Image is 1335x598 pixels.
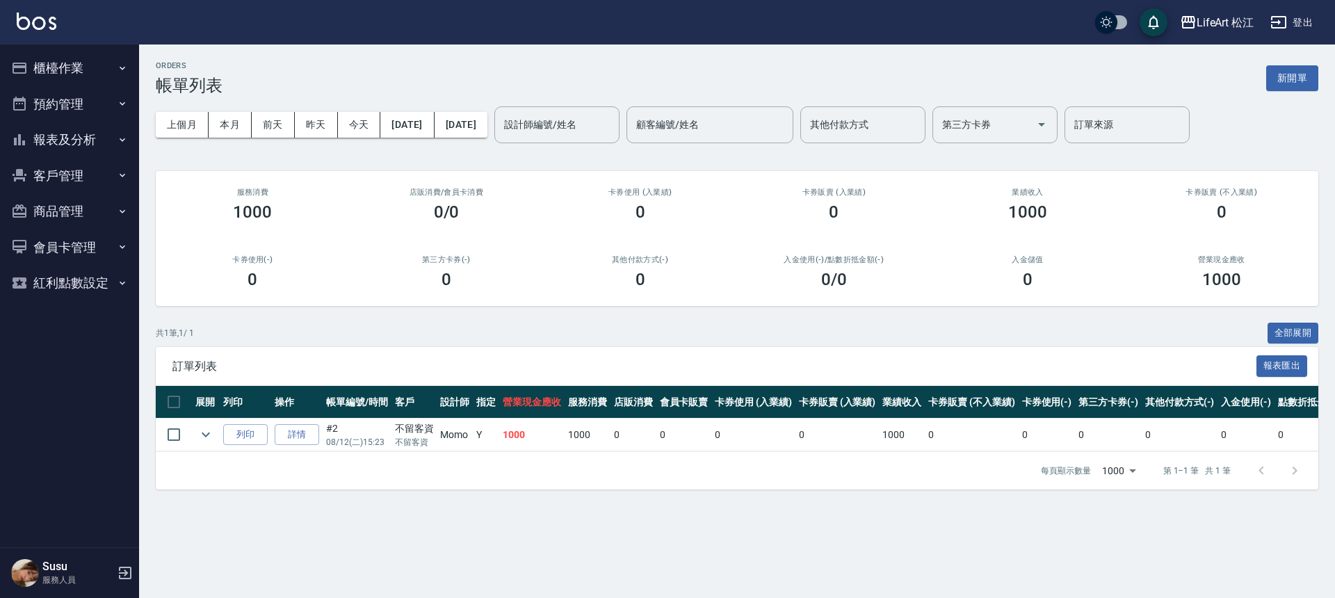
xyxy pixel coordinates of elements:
td: 0 [1217,419,1275,451]
th: 展開 [192,386,220,419]
button: 商品管理 [6,193,133,229]
h2: 卡券使用 (入業績) [560,188,720,197]
button: [DATE] [435,112,487,138]
div: 不留客資 [395,421,434,436]
th: 列印 [220,386,271,419]
td: 0 [1019,419,1076,451]
th: 帳單編號/時間 [323,386,391,419]
td: 1000 [879,419,925,451]
div: 1000 [1097,452,1141,490]
img: Logo [17,13,56,30]
h3: 0/0 [434,202,460,222]
th: 服務消費 [565,386,610,419]
h3: 0 /0 [821,270,847,289]
a: 詳情 [275,424,319,446]
th: 第三方卡券(-) [1075,386,1142,419]
h2: ORDERS [156,61,222,70]
th: 會員卡販賣 [656,386,712,419]
h2: 入金使用(-) /點數折抵金額(-) [754,255,914,264]
h2: 入金儲值 [948,255,1108,264]
button: 紅利點數設定 [6,265,133,301]
h3: 帳單列表 [156,76,222,95]
td: 0 [711,419,795,451]
h3: 0 [636,202,645,222]
button: 新開單 [1266,65,1318,91]
button: 前天 [252,112,295,138]
th: 店販消費 [610,386,656,419]
button: 列印 [223,424,268,446]
h3: 0 [442,270,451,289]
button: 上個月 [156,112,209,138]
th: 營業現金應收 [499,386,565,419]
a: 新開單 [1266,71,1318,84]
button: 客戶管理 [6,158,133,194]
button: expand row [195,424,216,445]
th: 入金使用(-) [1217,386,1275,419]
button: 昨天 [295,112,338,138]
img: Person [11,559,39,587]
button: 會員卡管理 [6,229,133,266]
td: Momo [437,419,473,451]
h3: 0 [1023,270,1033,289]
button: 今天 [338,112,381,138]
h3: 服務消費 [172,188,333,197]
h2: 其他付款方式(-) [560,255,720,264]
td: #2 [323,419,391,451]
td: 1000 [565,419,610,451]
td: 0 [795,419,880,451]
h3: 0 [1217,202,1227,222]
th: 客戶 [391,386,437,419]
button: Open [1030,113,1053,136]
h2: 卡券販賣 (不入業績) [1141,188,1302,197]
h3: 0 [636,270,645,289]
p: 服務人員 [42,574,113,586]
p: 每頁顯示數量 [1041,464,1091,477]
h3: 0 [829,202,839,222]
th: 卡券使用 (入業績) [711,386,795,419]
p: 不留客資 [395,436,434,448]
p: 第 1–1 筆 共 1 筆 [1163,464,1231,477]
p: 08/12 (二) 15:23 [326,436,388,448]
th: 卡券販賣 (入業績) [795,386,880,419]
h2: 卡券使用(-) [172,255,333,264]
h3: 1000 [233,202,272,222]
button: 櫃檯作業 [6,50,133,86]
h2: 營業現金應收 [1141,255,1302,264]
td: 0 [1075,419,1142,451]
h2: 卡券販賣 (入業績) [754,188,914,197]
h2: 第三方卡券(-) [366,255,527,264]
a: 報表匯出 [1256,359,1308,372]
th: 指定 [473,386,499,419]
h3: 1000 [1008,202,1047,222]
td: 0 [1142,419,1218,451]
span: 訂單列表 [172,359,1256,373]
th: 業績收入 [879,386,925,419]
button: 預約管理 [6,86,133,122]
button: 報表及分析 [6,122,133,158]
button: 登出 [1265,10,1318,35]
button: 全部展開 [1268,323,1319,344]
td: 1000 [499,419,565,451]
th: 卡券使用(-) [1019,386,1076,419]
button: 本月 [209,112,252,138]
h3: 0 [248,270,257,289]
button: LifeArt 松江 [1174,8,1260,37]
h2: 店販消費 /會員卡消費 [366,188,527,197]
button: [DATE] [380,112,434,138]
td: 0 [656,419,712,451]
h5: Susu [42,560,113,574]
h3: 1000 [1202,270,1241,289]
button: save [1140,8,1167,36]
button: 報表匯出 [1256,355,1308,377]
td: 0 [610,419,656,451]
td: 0 [925,419,1018,451]
h2: 業績收入 [948,188,1108,197]
div: LifeArt 松江 [1197,14,1254,31]
td: Y [473,419,499,451]
th: 其他付款方式(-) [1142,386,1218,419]
p: 共 1 筆, 1 / 1 [156,327,194,339]
th: 卡券販賣 (不入業績) [925,386,1018,419]
th: 設計師 [437,386,473,419]
th: 操作 [271,386,323,419]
